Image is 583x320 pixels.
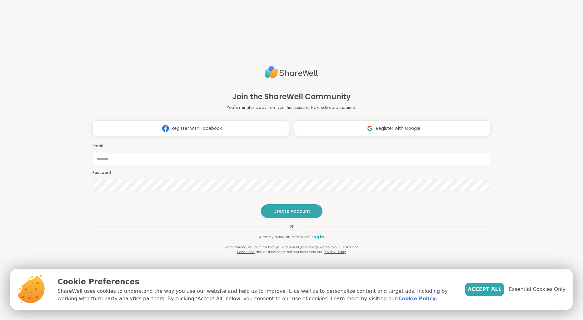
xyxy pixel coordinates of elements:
[57,287,455,302] p: ShareWell uses cookies to understand the way you use our website and help us to improve it, as we...
[232,91,351,102] h1: Join the ShareWell Community
[172,125,222,132] span: Register with Facebook
[282,223,301,229] span: or
[364,123,376,134] img: ShareWell Logomark
[256,250,322,254] span: and acknowledge that you have read our
[468,286,501,293] span: Accept All
[261,204,322,218] button: Create Account
[259,234,310,240] span: Already have an account?
[509,286,566,293] span: Essential Cookies Only
[160,123,172,134] img: ShareWell Logomark
[224,245,340,250] span: By continuing, you confirm that you are over 18 years of age, agree to our
[57,276,455,287] p: Cookie Preferences
[237,245,359,254] a: Terms and Conditions
[465,283,504,296] button: Accept All
[376,125,421,132] span: Register with Google
[311,234,324,240] a: Log in
[265,63,318,81] img: ShareWell Logo
[324,250,346,254] a: Privacy Policy
[92,120,289,136] button: Register with Facebook
[398,295,437,302] a: Cookie Policy.
[92,170,491,175] h3: Password
[227,105,356,110] p: You're minutes away from your first session. No credit card required.
[273,208,310,214] span: Create Account
[294,120,491,136] button: Register with Google
[92,144,491,149] h3: Email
